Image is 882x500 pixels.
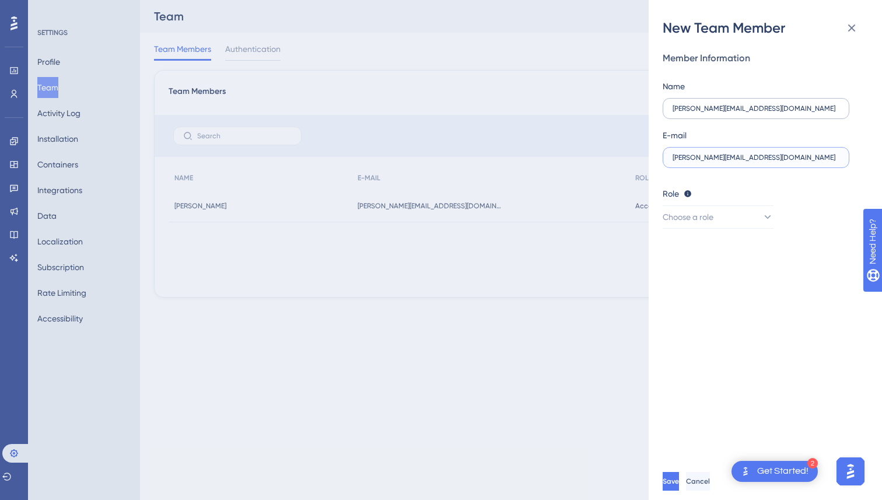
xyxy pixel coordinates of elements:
[738,464,752,478] img: launcher-image-alternative-text
[27,3,73,17] span: Need Help?
[663,79,685,93] div: Name
[673,104,839,113] input: Name
[686,477,710,486] span: Cancel
[663,187,679,201] span: Role
[686,472,710,491] button: Cancel
[673,153,839,162] input: E-mail
[731,461,818,482] div: Open Get Started! checklist, remaining modules: 2
[807,458,818,468] div: 2
[663,128,687,142] div: E-mail
[663,19,868,37] div: New Team Member
[663,51,859,65] div: Member Information
[663,472,679,491] button: Save
[663,210,713,224] span: Choose a role
[663,205,773,229] button: Choose a role
[833,454,868,489] iframe: UserGuiding AI Assistant Launcher
[663,477,679,486] span: Save
[757,465,808,478] div: Get Started!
